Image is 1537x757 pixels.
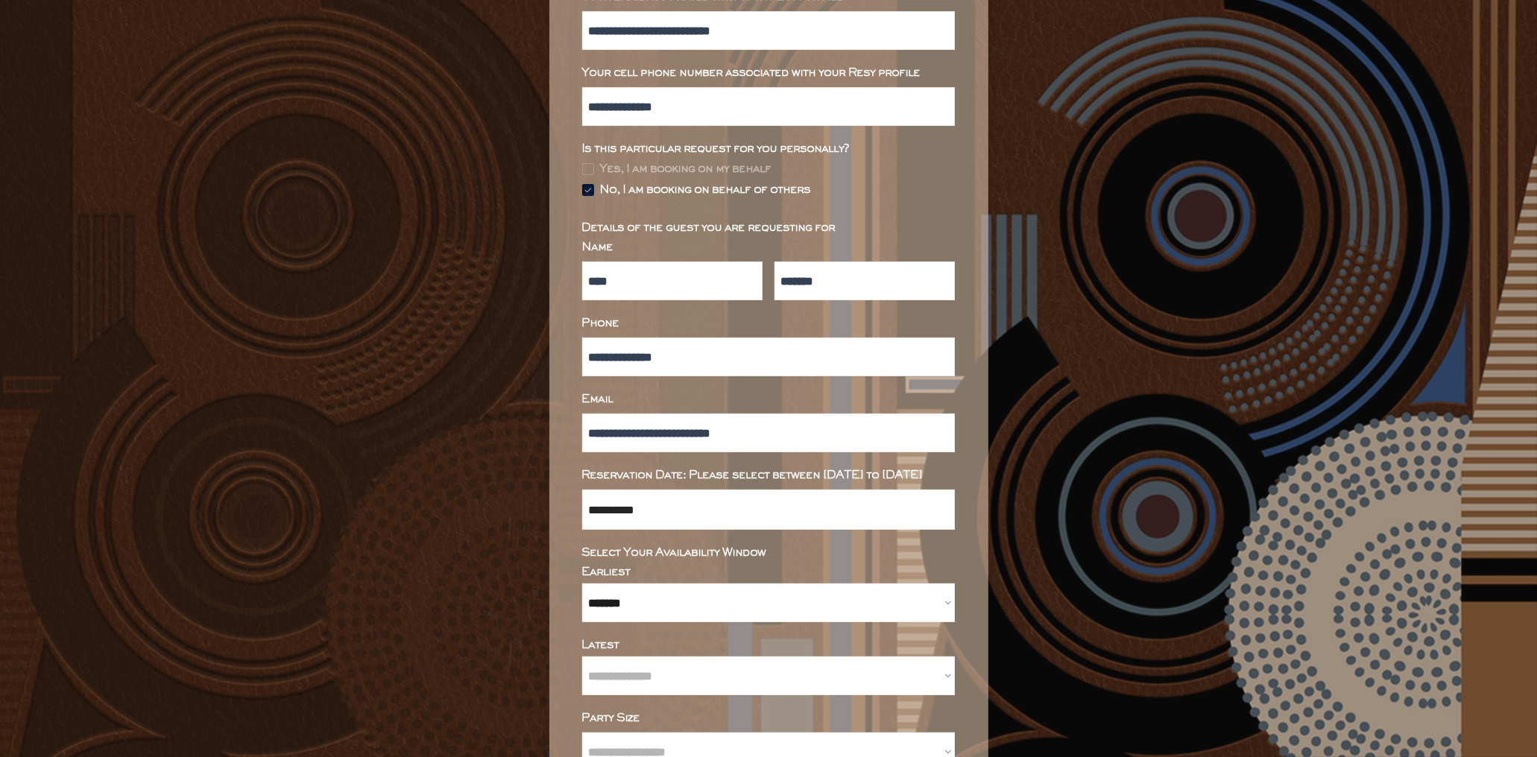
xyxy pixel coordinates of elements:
[582,567,955,577] div: Earliest
[582,144,955,154] div: Is this particular request for you personally?
[582,640,955,650] div: Latest
[582,184,594,196] img: Group%2048096532.svg
[582,470,955,481] div: Reservation Date: Please select between [DATE] to [DATE]
[582,548,955,558] div: Select Your Availability Window
[600,164,771,174] div: Yes, I am booking on my behalf
[582,713,955,723] div: Party Size
[582,68,955,78] div: Your cell phone number associated with your Resy profile
[582,318,955,329] div: Phone
[582,394,955,405] div: Email
[582,242,955,253] div: Name
[600,185,811,195] div: No, I am booking on behalf of others
[582,223,955,233] div: Details of the guest you are requesting for
[582,163,594,175] img: Rectangle%20315%20%281%29.svg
